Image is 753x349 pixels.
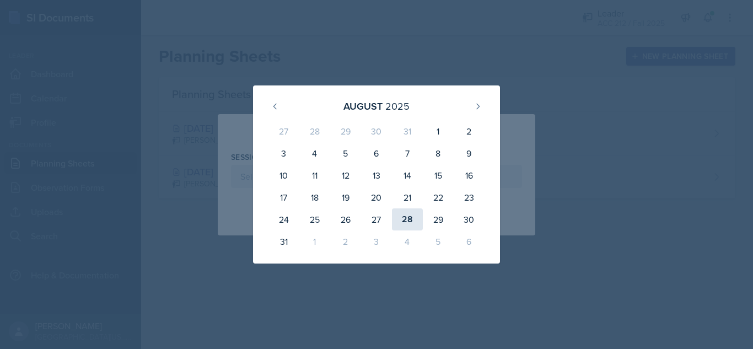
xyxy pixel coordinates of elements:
[330,120,361,142] div: 29
[423,186,454,208] div: 22
[454,120,485,142] div: 2
[454,186,485,208] div: 23
[361,230,392,253] div: 3
[454,230,485,253] div: 6
[423,120,454,142] div: 1
[268,230,299,253] div: 31
[361,142,392,164] div: 6
[392,142,423,164] div: 7
[268,186,299,208] div: 17
[361,208,392,230] div: 27
[268,120,299,142] div: 27
[330,208,361,230] div: 26
[299,164,330,186] div: 11
[454,164,485,186] div: 16
[361,164,392,186] div: 13
[423,164,454,186] div: 15
[299,120,330,142] div: 28
[392,208,423,230] div: 28
[392,186,423,208] div: 21
[330,186,361,208] div: 19
[268,208,299,230] div: 24
[392,230,423,253] div: 4
[392,120,423,142] div: 31
[299,208,330,230] div: 25
[299,142,330,164] div: 4
[268,164,299,186] div: 10
[361,120,392,142] div: 30
[330,230,361,253] div: 2
[392,164,423,186] div: 14
[423,142,454,164] div: 8
[385,99,410,114] div: 2025
[343,99,383,114] div: August
[268,142,299,164] div: 3
[454,208,485,230] div: 30
[330,142,361,164] div: 5
[299,230,330,253] div: 1
[454,142,485,164] div: 9
[330,164,361,186] div: 12
[299,186,330,208] div: 18
[361,186,392,208] div: 20
[423,230,454,253] div: 5
[423,208,454,230] div: 29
